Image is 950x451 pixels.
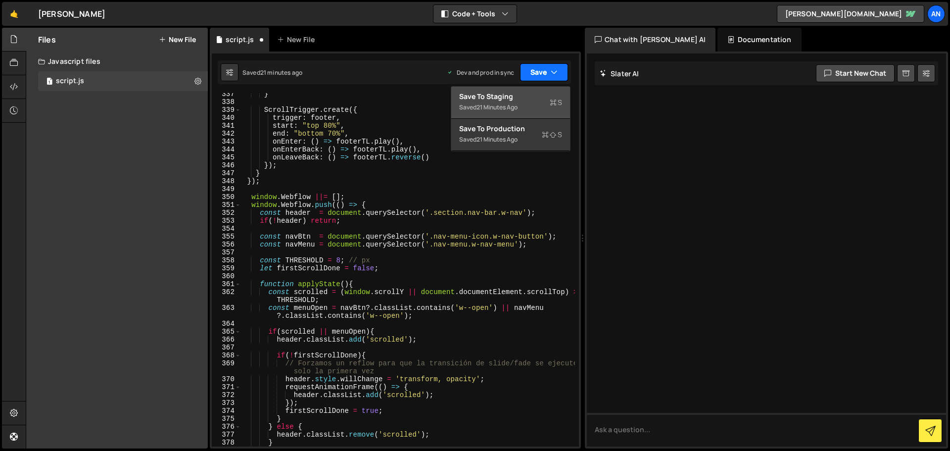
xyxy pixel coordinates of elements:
div: 347 [212,169,241,177]
div: 363 [212,304,241,320]
div: 361 [212,280,241,288]
div: 337 [212,90,241,98]
div: [PERSON_NAME] [38,8,105,20]
div: 367 [212,344,241,351]
button: Save to StagingS Saved21 minutes ago [451,87,570,119]
div: 366 [212,336,241,344]
div: 339 [212,106,241,114]
div: 373 [212,399,241,407]
div: 369 [212,359,241,375]
div: 338 [212,98,241,106]
div: 377 [212,431,241,439]
div: 21 minutes ago [260,68,302,77]
div: 370 [212,375,241,383]
div: 356 [212,241,241,249]
button: Save to ProductionS Saved21 minutes ago [451,119,570,151]
a: An [927,5,945,23]
div: 354 [212,225,241,233]
div: 346 [212,161,241,169]
div: 364 [212,320,241,328]
div: script.js [226,35,254,45]
div: 368 [212,351,241,359]
div: Saved [459,101,562,113]
div: 375 [212,415,241,423]
div: Documentation [717,28,801,51]
div: Save to Staging [459,92,562,101]
button: New File [159,36,196,44]
div: 21 minutes ago [476,103,518,111]
div: 372 [212,391,241,399]
div: Javascript files [26,51,208,71]
div: 21 minutes ago [476,135,518,144]
div: Save to Production [459,124,562,134]
div: 358 [212,256,241,264]
div: 348 [212,177,241,185]
div: 374 [212,407,241,415]
div: 360 [212,272,241,280]
div: 349 [212,185,241,193]
div: 376 [212,423,241,431]
div: 16797/45948.js [38,71,208,91]
a: [PERSON_NAME][DOMAIN_NAME] [777,5,924,23]
div: 359 [212,264,241,272]
div: 378 [212,439,241,447]
div: 344 [212,146,241,153]
div: 342 [212,130,241,138]
div: 355 [212,233,241,241]
button: Start new chat [816,64,895,82]
div: 351 [212,201,241,209]
div: Chat with [PERSON_NAME] AI [585,28,715,51]
div: Saved [242,68,302,77]
div: 371 [212,383,241,391]
div: 357 [212,249,241,256]
div: script.js [56,77,84,86]
span: S [542,130,562,140]
h2: Files [38,34,56,45]
div: 353 [212,217,241,225]
div: 350 [212,193,241,201]
span: S [550,98,562,107]
div: 341 [212,122,241,130]
div: 340 [212,114,241,122]
div: New File [277,35,319,45]
a: 🤙 [2,2,26,26]
button: Save [520,63,568,81]
div: 365 [212,328,241,336]
h2: Slater AI [600,69,639,78]
div: Dev and prod in sync [447,68,514,77]
div: 362 [212,288,241,304]
button: Code + Tools [433,5,517,23]
div: 345 [212,153,241,161]
div: 343 [212,138,241,146]
span: 1 [47,78,52,86]
div: 352 [212,209,241,217]
div: Saved [459,134,562,146]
